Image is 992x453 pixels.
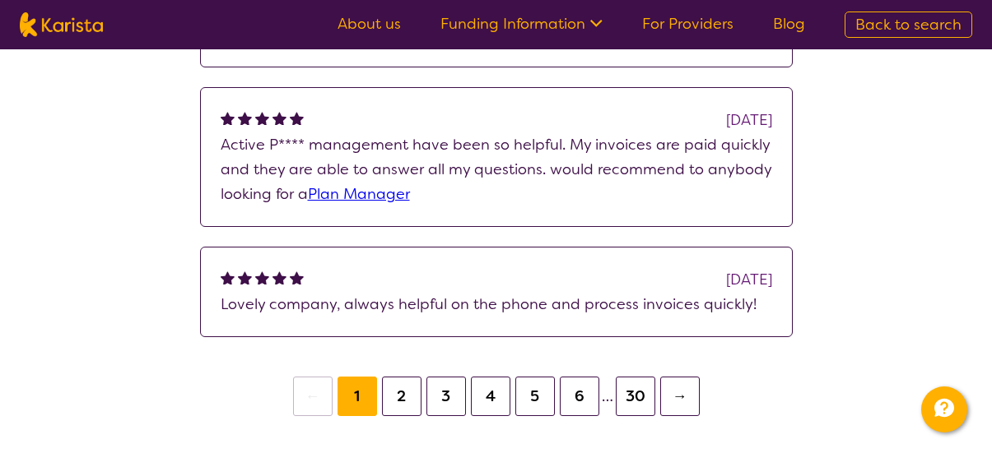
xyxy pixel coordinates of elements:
img: fullstar [255,111,269,125]
button: 3 [426,377,466,416]
img: Karista logo [20,12,103,37]
a: Funding Information [440,14,603,34]
button: 30 [616,377,655,416]
div: [DATE] [726,267,772,292]
p: Active P**** management have been so helpful. My invoices are paid quickly and they are able to a... [221,132,772,206]
a: Blog [773,14,805,34]
button: 5 [515,377,555,416]
img: fullstar [255,270,269,284]
a: Back to search [845,12,972,38]
button: 2 [382,377,421,416]
img: fullstar [272,270,286,284]
button: Channel Menu [921,386,967,432]
button: → [660,377,700,416]
button: 6 [560,377,599,416]
img: fullstar [221,111,235,125]
a: Plan Manager [308,184,410,204]
img: fullstar [272,111,286,125]
img: fullstar [221,270,235,284]
img: fullstar [238,270,252,284]
span: … [602,386,613,406]
p: Lovely company, always helpful on the phone and process invoices quickly! [221,292,772,317]
button: 4 [471,377,510,416]
a: For Providers [642,14,734,34]
a: About us [338,14,401,34]
img: fullstar [290,111,304,125]
img: fullstar [290,270,304,284]
img: fullstar [238,111,252,125]
span: Back to search [855,15,962,35]
div: [DATE] [726,108,772,132]
button: 1 [338,377,377,416]
button: ← [293,377,333,416]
